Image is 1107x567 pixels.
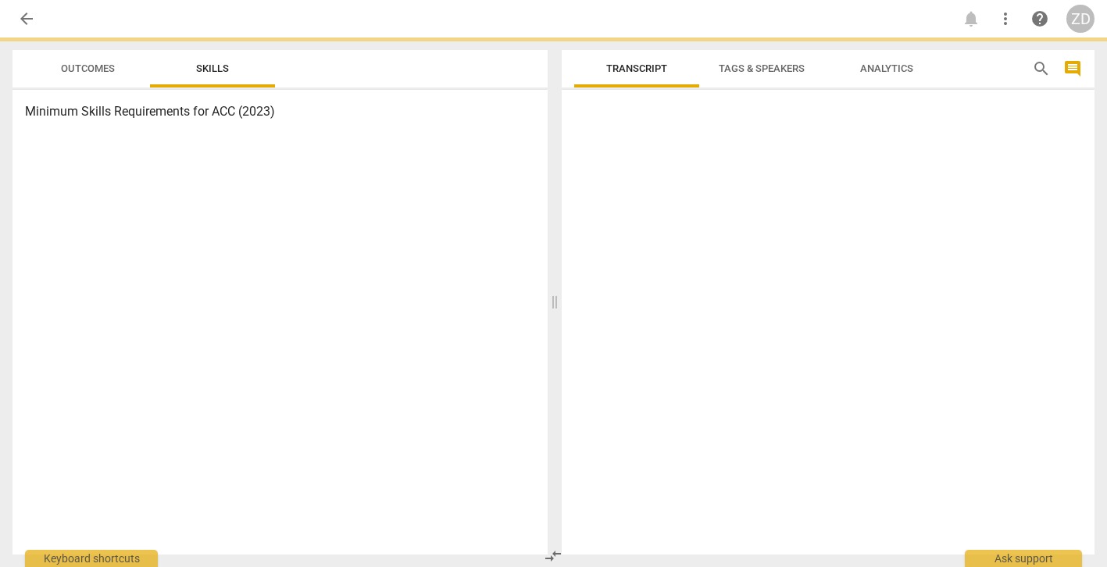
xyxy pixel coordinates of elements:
span: search [1032,59,1051,78]
button: Search [1029,56,1054,81]
span: Transcript [606,62,667,74]
button: ZD [1066,5,1095,33]
a: Help [1026,5,1054,33]
span: help [1030,9,1049,28]
div: Keyboard shortcuts [25,550,158,567]
h3: Minimum Skills Requirements for ACC (2023) [25,102,535,121]
span: more_vert [996,9,1015,28]
span: Tags & Speakers [719,62,805,74]
span: comment [1063,59,1082,78]
span: compare_arrows [544,547,562,565]
span: Analytics [860,62,913,74]
div: Ask support [965,550,1082,567]
span: Skills [196,62,229,74]
span: Outcomes [61,62,115,74]
span: arrow_back [17,9,36,28]
button: Show/Hide comments [1060,56,1085,81]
